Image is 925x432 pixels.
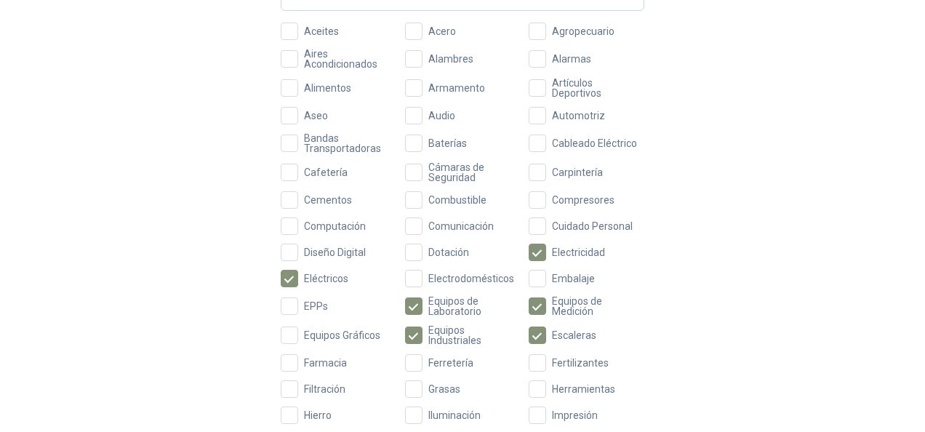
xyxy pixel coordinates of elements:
span: Eléctricos [298,273,354,284]
span: Acero [423,26,462,36]
span: Impresión [546,410,604,420]
span: Iluminación [423,410,486,420]
span: Herramientas [546,384,621,394]
span: Combustible [423,195,492,205]
span: Equipos Gráficos [298,330,386,340]
span: Grasas [423,384,466,394]
span: Embalaje [546,273,601,284]
span: Cuidado Personal [546,221,638,231]
span: Diseño Digital [298,247,372,257]
span: Carpintería [546,167,609,177]
span: Equipos de Medición [546,296,644,316]
span: Alarmas [546,54,597,64]
span: Alambres [423,54,479,64]
span: Cableado Eléctrico [546,138,643,148]
span: Bandas Transportadoras [298,133,396,153]
span: Fertilizantes [546,358,614,368]
span: Ferretería [423,358,479,368]
span: EPPs [298,301,334,311]
span: Artículos Deportivos [546,78,644,98]
span: Cementos [298,195,358,205]
span: Cafetería [298,167,353,177]
span: Farmacia [298,358,353,368]
span: Dotación [423,247,475,257]
span: Electricidad [546,247,611,257]
span: Aseo [298,111,334,121]
span: Electrodomésticos [423,273,520,284]
span: Hierro [298,410,337,420]
span: Audio [423,111,461,121]
span: Equipos de Laboratorio [423,296,521,316]
span: Escaleras [546,330,602,340]
span: Automotriz [546,111,611,121]
span: Filtración [298,384,351,394]
span: Comunicación [423,221,500,231]
span: Agropecuario [546,26,620,36]
span: Computación [298,221,372,231]
span: Cámaras de Seguridad [423,162,521,183]
span: Compresores [546,195,620,205]
span: Equipos Industriales [423,325,521,345]
span: Alimentos [298,83,357,93]
span: Armamento [423,83,491,93]
span: Aires Acondicionados [298,49,396,69]
span: Aceites [298,26,345,36]
span: Baterías [423,138,473,148]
